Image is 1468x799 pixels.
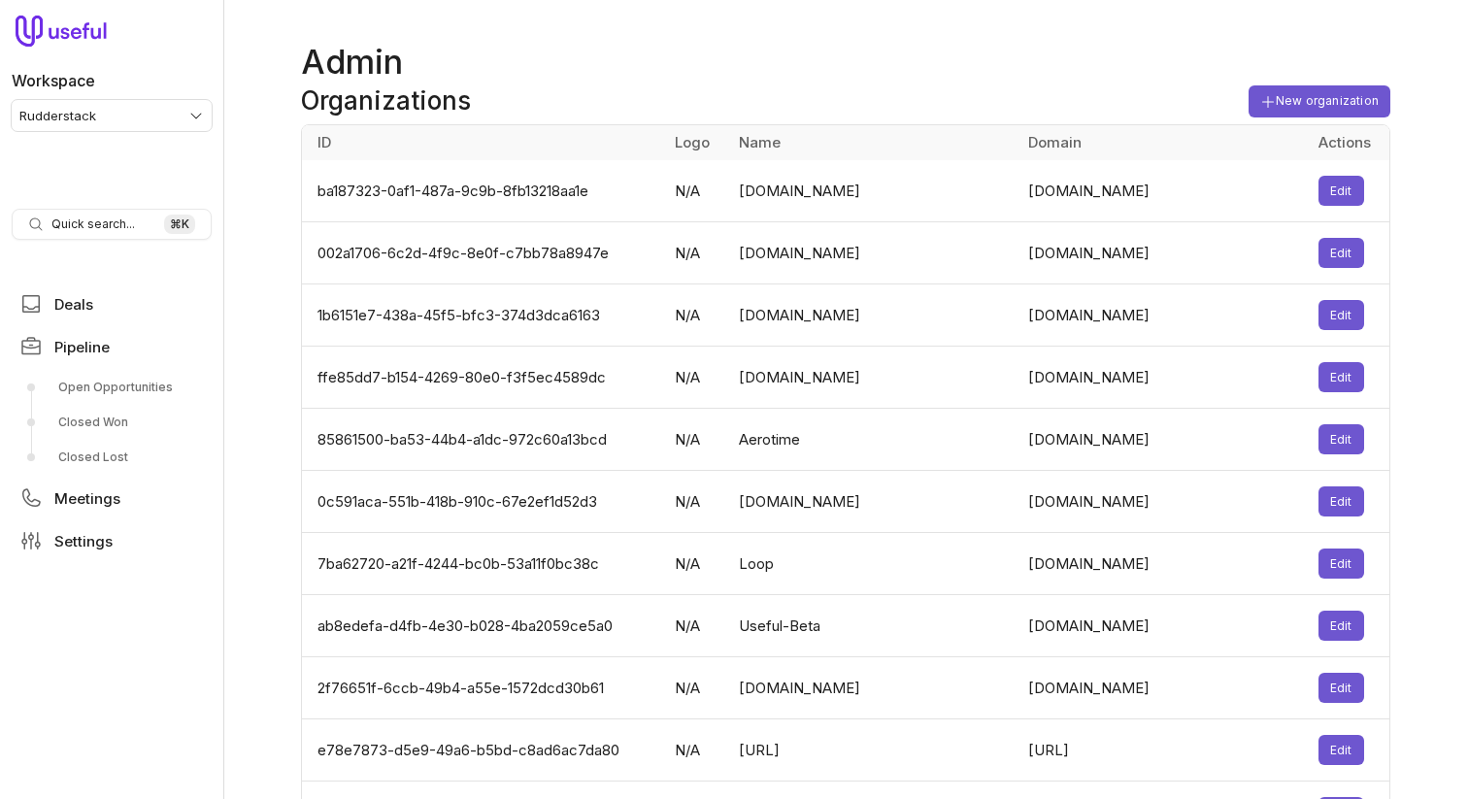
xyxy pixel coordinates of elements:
td: [URL] [1017,719,1307,782]
td: [DOMAIN_NAME] [1017,471,1307,533]
span: Meetings [54,491,120,506]
td: [DOMAIN_NAME] [727,284,1018,347]
td: 0c591aca-551b-418b-910c-67e2ef1d52d3 [302,471,663,533]
td: [URL] [727,719,1018,782]
td: N/A [663,657,727,719]
a: Meetings [12,481,212,516]
td: [DOMAIN_NAME] [1017,160,1307,222]
button: Edit [1318,673,1364,703]
td: [DOMAIN_NAME] [1017,595,1307,657]
td: N/A [663,284,727,347]
td: N/A [663,222,727,284]
td: N/A [663,409,727,471]
td: ba187323-0af1-487a-9c9b-8fb13218aa1e [302,160,663,222]
a: Deals [12,286,212,321]
td: Loop [727,533,1018,595]
kbd: ⌘ K [164,215,195,234]
button: Edit [1318,238,1364,268]
label: Workspace [12,69,95,92]
td: [DOMAIN_NAME] [1017,284,1307,347]
td: N/A [663,347,727,409]
button: Edit [1318,611,1364,641]
button: Edit [1318,176,1364,206]
td: 1b6151e7-438a-45f5-bfc3-374d3dca6163 [302,284,663,347]
button: Edit [1318,486,1364,516]
h2: Organizations [301,85,471,117]
td: Useful-Beta [727,595,1018,657]
a: Closed Won [12,407,212,438]
th: Actions [1307,125,1389,160]
th: Domain [1017,125,1307,160]
td: [DOMAIN_NAME] [1017,409,1307,471]
th: Logo [663,125,727,160]
span: Deals [54,297,93,312]
a: Pipeline [12,329,212,364]
td: [DOMAIN_NAME] [1017,222,1307,284]
span: Pipeline [54,340,110,354]
a: Closed Lost [12,442,212,473]
td: [DOMAIN_NAME] [1017,657,1307,719]
td: N/A [663,533,727,595]
td: ffe85dd7-b154-4269-80e0-f3f5ec4589dc [302,347,663,409]
button: New organization [1249,85,1390,117]
td: e78e7873-d5e9-49a6-b5bd-c8ad6ac7da80 [302,719,663,782]
td: [DOMAIN_NAME] [727,471,1018,533]
td: [DOMAIN_NAME] [1017,347,1307,409]
td: 7ba62720-a21f-4244-bc0b-53a11f0bc38c [302,533,663,595]
button: Edit [1318,735,1364,765]
td: [DOMAIN_NAME] [1017,533,1307,595]
a: Open Opportunities [12,372,212,403]
td: ab8edefa-d4fb-4e30-b028-4ba2059ce5a0 [302,595,663,657]
td: N/A [663,160,727,222]
div: Pipeline submenu [12,372,212,473]
td: N/A [663,719,727,782]
td: [DOMAIN_NAME] [727,657,1018,719]
span: Quick search... [51,216,135,232]
a: Settings [12,523,212,558]
button: Edit [1318,362,1364,392]
td: 002a1706-6c2d-4f9c-8e0f-c7bb78a8947e [302,222,663,284]
h1: Admin [301,39,1390,85]
td: [DOMAIN_NAME] [727,222,1018,284]
td: Aerotime [727,409,1018,471]
td: N/A [663,471,727,533]
th: Name [727,125,1018,160]
span: Settings [54,534,113,549]
td: [DOMAIN_NAME] [727,347,1018,409]
button: Edit [1318,424,1364,454]
td: N/A [663,595,727,657]
button: Edit [1318,549,1364,579]
button: Edit [1318,300,1364,330]
td: 2f76651f-6ccb-49b4-a55e-1572dcd30b61 [302,657,663,719]
td: [DOMAIN_NAME] [727,160,1018,222]
th: ID [302,125,663,160]
td: 85861500-ba53-44b4-a1dc-972c60a13bcd [302,409,663,471]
